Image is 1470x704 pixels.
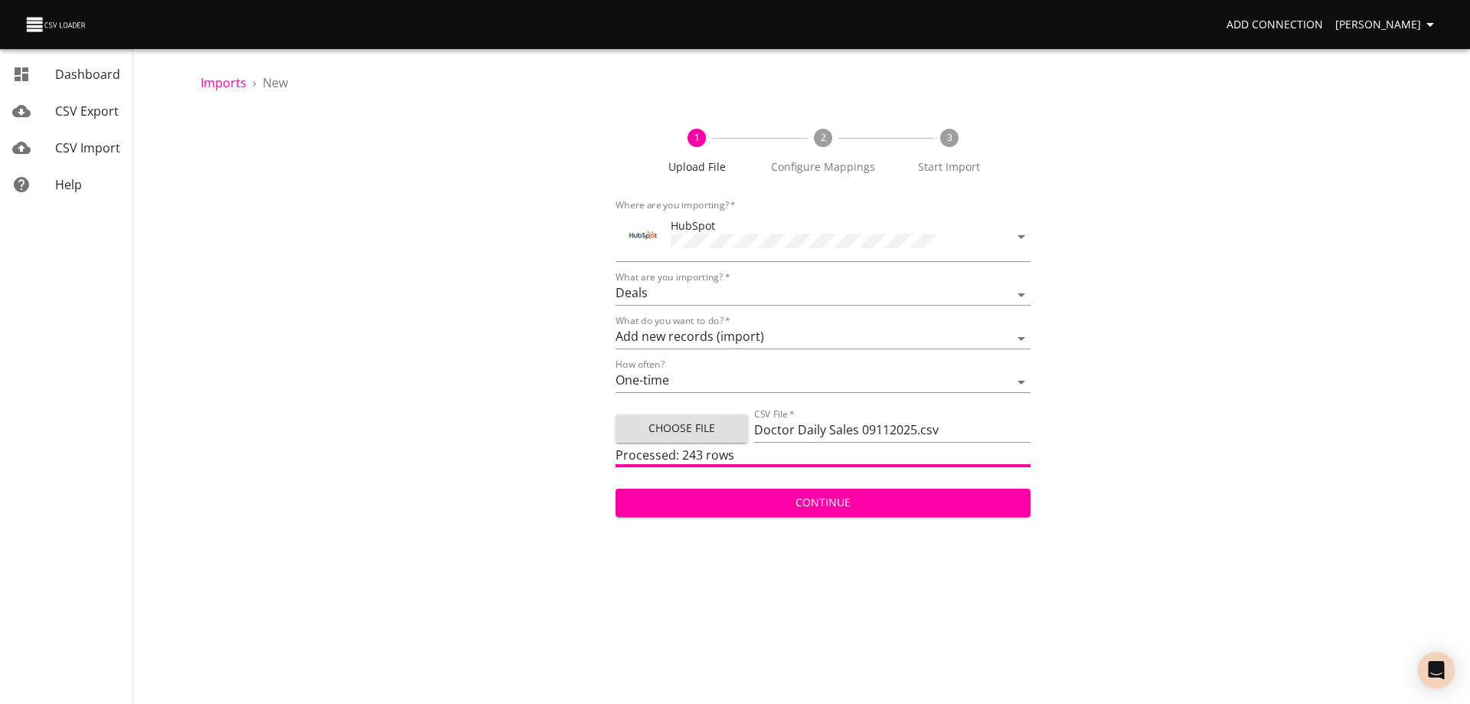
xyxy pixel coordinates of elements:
button: [PERSON_NAME] [1329,11,1445,39]
span: Help [55,176,82,193]
li: › [253,74,256,92]
span: Add Connection [1227,15,1323,34]
span: CSV Export [55,103,119,120]
label: What do you want to do? [616,316,730,326]
span: Start Import [892,159,1006,175]
div: Open Intercom Messenger [1418,652,1455,689]
span: New [263,74,288,91]
label: How often? [616,360,665,369]
img: CSV Loader [24,14,89,35]
a: Add Connection [1220,11,1329,39]
label: Where are you importing? [616,201,736,210]
a: Imports [201,74,247,91]
img: HubSpot [628,220,658,250]
label: What are you importing? [616,273,730,282]
text: 1 [694,131,700,144]
span: Continue [628,493,1018,512]
span: Configure Mappings [766,159,880,175]
span: Dashboard [55,66,120,83]
span: [PERSON_NAME] [1335,15,1439,34]
text: 2 [820,131,825,144]
span: Processed: 243 rows [616,447,734,463]
span: HubSpot [671,218,715,233]
button: Continue [616,489,1031,517]
div: ToolHubSpot [616,211,1031,262]
div: Tool [628,220,658,250]
span: CSV Import [55,139,120,156]
button: Choose File [616,414,748,443]
text: 3 [946,131,952,144]
span: Choose File [628,419,736,438]
label: CSV File [754,410,795,419]
span: Upload File [640,159,754,175]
